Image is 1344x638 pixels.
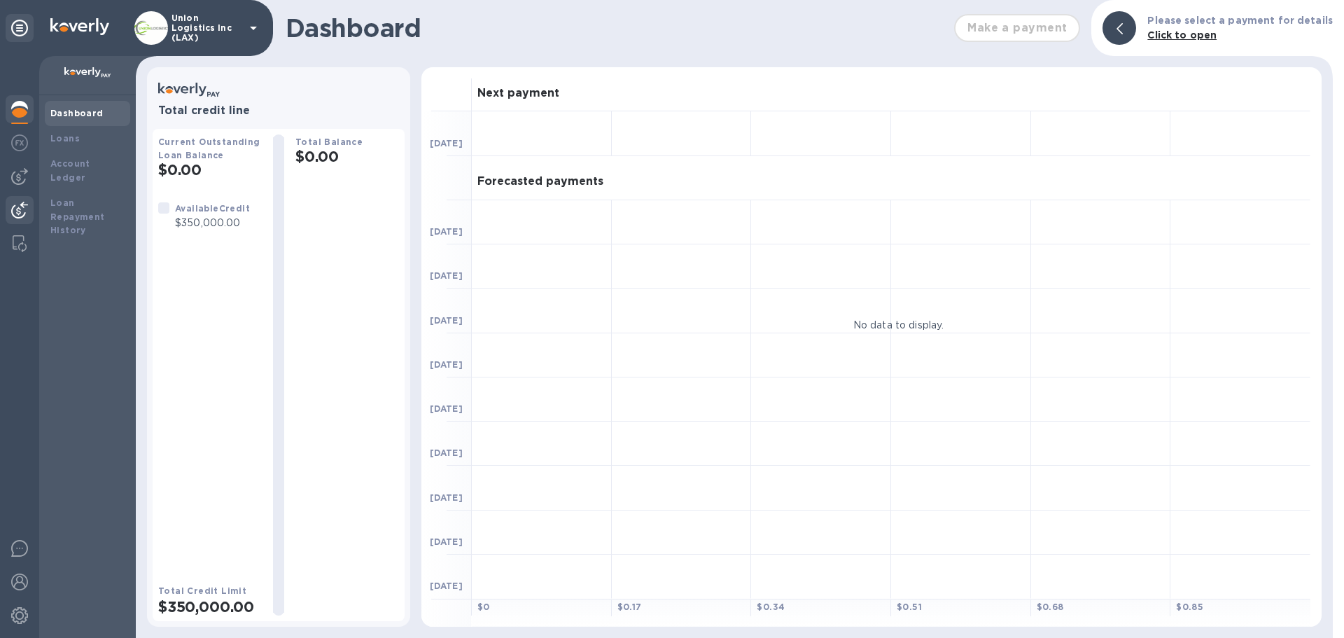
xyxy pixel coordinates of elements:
[175,203,250,214] b: Available Credit
[50,197,105,236] b: Loan Repayment History
[430,270,463,281] b: [DATE]
[295,137,363,147] b: Total Balance
[430,448,463,458] b: [DATE]
[897,602,922,612] b: $ 0.51
[50,158,90,183] b: Account Ledger
[1147,29,1217,41] b: Click to open
[158,161,262,179] h2: $0.00
[158,137,260,160] b: Current Outstanding Loan Balance
[1176,602,1203,612] b: $ 0.85
[158,598,262,616] h2: $350,000.00
[430,315,463,326] b: [DATE]
[430,536,463,547] b: [DATE]
[171,13,241,43] p: Union Logistics Inc (LAX)
[477,175,603,188] h3: Forecasted payments
[430,403,463,414] b: [DATE]
[430,492,463,503] b: [DATE]
[430,226,463,237] b: [DATE]
[175,216,250,230] p: $350,000.00
[158,104,399,118] h3: Total credit line
[11,134,28,151] img: Foreign exchange
[430,581,463,591] b: [DATE]
[477,87,559,100] h3: Next payment
[757,602,785,612] b: $ 0.34
[477,602,490,612] b: $ 0
[1037,602,1064,612] b: $ 0.68
[50,108,104,118] b: Dashboard
[853,317,944,332] p: No data to display.
[50,18,109,35] img: Logo
[158,585,246,596] b: Total Credit Limit
[295,148,399,165] h2: $0.00
[6,14,34,42] div: Unpin categories
[617,602,642,612] b: $ 0.17
[1147,15,1333,26] b: Please select a payment for details
[430,359,463,370] b: [DATE]
[50,133,80,144] b: Loans
[286,13,947,43] h1: Dashboard
[430,138,463,148] b: [DATE]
